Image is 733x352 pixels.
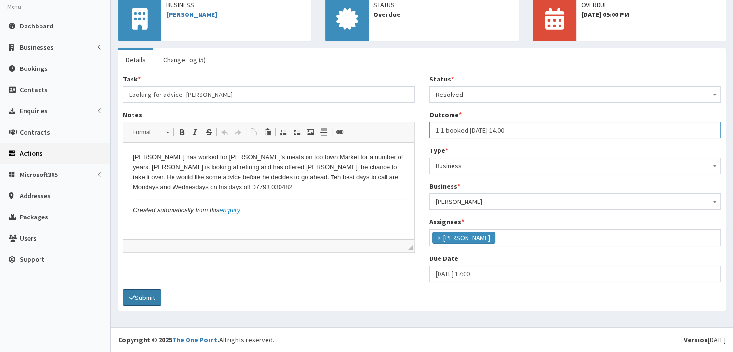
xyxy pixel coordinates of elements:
[438,233,441,243] span: ×
[429,74,454,84] label: Status
[175,126,188,138] a: Bold (Ctrl+B)
[429,86,721,103] span: Resolved
[123,110,142,120] label: Notes
[436,88,715,101] span: Resolved
[429,181,460,191] label: Business
[123,289,161,306] button: Submit
[20,128,50,136] span: Contracts
[684,335,726,345] div: [DATE]
[408,245,413,250] span: Drag to resize
[290,126,304,138] a: Insert/Remove Bulleted List
[231,126,245,138] a: Redo (Ctrl+Y)
[20,43,53,52] span: Businesses
[429,158,721,174] span: Business
[218,126,231,138] a: Undo (Ctrl+Z)
[166,10,217,19] a: [PERSON_NAME]
[123,143,414,239] iframe: Rich Text Editor, notes
[429,254,458,263] label: Due Date
[128,126,161,138] span: Format
[317,126,331,138] a: Insert Horizontal Line
[188,126,202,138] a: Italic (Ctrl+I)
[172,336,217,344] a: The One Point
[429,193,721,210] span: Oliver Batchelor
[333,126,347,138] a: Link (Ctrl+L)
[20,64,48,73] span: Bookings
[373,10,513,19] span: Overdue
[436,159,715,173] span: Business
[247,126,261,138] a: Copy (Ctrl+C)
[202,126,215,138] a: Strike Through
[20,234,37,243] span: Users
[261,126,274,138] a: Paste (Ctrl+V)
[20,22,53,30] span: Dashboard
[20,85,48,94] span: Contacts
[432,232,495,244] li: Julie Sweeney
[20,213,48,221] span: Packages
[429,110,462,120] label: Outcome
[20,191,51,200] span: Addresses
[127,125,174,139] a: Format
[118,336,219,344] strong: Copyright © 2025 .
[581,10,721,19] span: [DATE] 05:00 PM
[111,327,733,352] footer: All rights reserved.
[118,50,153,70] a: Details
[277,126,290,138] a: Insert/Remove Numbered List
[429,217,464,227] label: Assignees
[20,255,44,264] span: Support
[304,126,317,138] a: Image
[684,336,708,344] b: Version
[123,74,141,84] label: Task
[156,50,213,70] a: Change Log (5)
[20,107,48,115] span: Enquiries
[436,195,715,208] span: Oliver Batchelor
[20,149,43,158] span: Actions
[429,146,448,155] label: Type
[20,170,58,179] span: Microsoft365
